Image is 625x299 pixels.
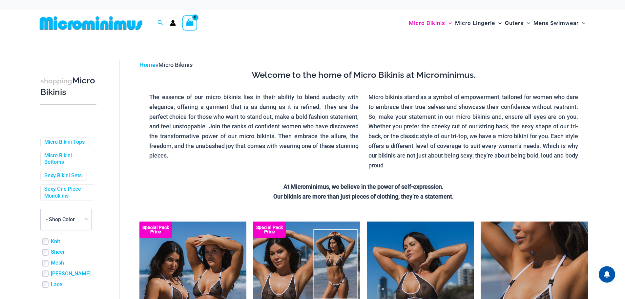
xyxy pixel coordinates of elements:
[455,15,495,32] span: Micro Lingerie
[51,249,65,256] a: Sheer
[495,15,502,32] span: Menu Toggle
[407,13,453,33] a: Micro BikinisMenu ToggleMenu Toggle
[273,193,454,200] strong: Our bikinis are more than just pieces of clothing; they’re a statement.
[283,183,444,190] strong: At Microminimus, we believe in the power of self-expression.
[40,75,96,98] h3: Micro Bikinis
[40,209,92,230] span: - Shop Color
[149,92,359,160] p: The essence of our micro bikinis lies in their ability to blend audacity with elegance, offering ...
[503,13,532,33] a: OutersMenu ToggleMenu Toggle
[51,270,91,277] a: [PERSON_NAME]
[445,15,452,32] span: Menu Toggle
[139,61,156,68] a: Home
[46,216,75,223] span: - Shop Color
[170,20,176,26] a: Account icon link
[253,225,286,234] b: Special Pack Price
[182,15,198,31] a: View Shopping Cart, empty
[44,152,89,166] a: Micro Bikini Bottoms
[44,139,85,146] a: Micro Bikini Tops
[579,15,585,32] span: Menu Toggle
[51,281,62,288] a: Lace
[453,13,503,33] a: Micro LingerieMenu ToggleMenu Toggle
[139,225,172,234] b: Special Pack Price
[44,186,89,200] a: Sexy One Piece Monokinis
[44,172,82,179] a: Sexy Bikini Sets
[532,13,587,33] a: Mens SwimwearMenu ToggleMenu Toggle
[40,77,72,85] span: shopping
[144,70,583,81] h3: Welcome to the home of Micro Bikinis at Microminimus.
[41,209,91,230] span: - Shop Color
[51,238,60,245] a: Knit
[505,15,524,32] span: Outers
[158,61,193,68] span: Micro Bikinis
[37,16,145,31] img: MM SHOP LOGO FLAT
[157,19,163,27] a: Search icon link
[139,61,193,68] span: »
[409,15,445,32] span: Micro Bikinis
[533,15,579,32] span: Mens Swimwear
[51,260,64,267] a: Mesh
[368,92,578,170] p: Micro bikinis stand as a symbol of empowerment, tailored for women who dare to embrace their true...
[406,12,588,34] nav: Site Navigation
[524,15,530,32] span: Menu Toggle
